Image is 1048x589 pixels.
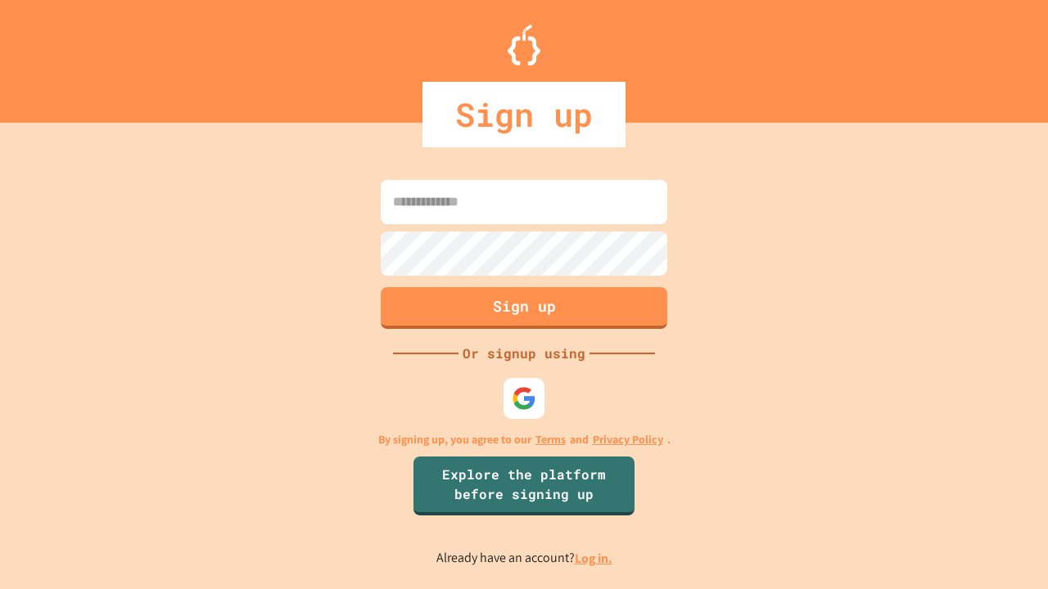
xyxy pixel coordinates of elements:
[413,456,635,515] a: Explore the platform before signing up
[593,431,663,448] a: Privacy Policy
[508,25,540,65] img: Logo.svg
[436,548,612,569] p: Already have an account?
[535,431,566,448] a: Terms
[458,344,589,363] div: Or signup using
[575,550,612,567] a: Log in.
[422,82,626,147] div: Sign up
[381,287,667,329] button: Sign up
[512,386,536,411] img: google-icon.svg
[378,431,671,448] p: By signing up, you agree to our and .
